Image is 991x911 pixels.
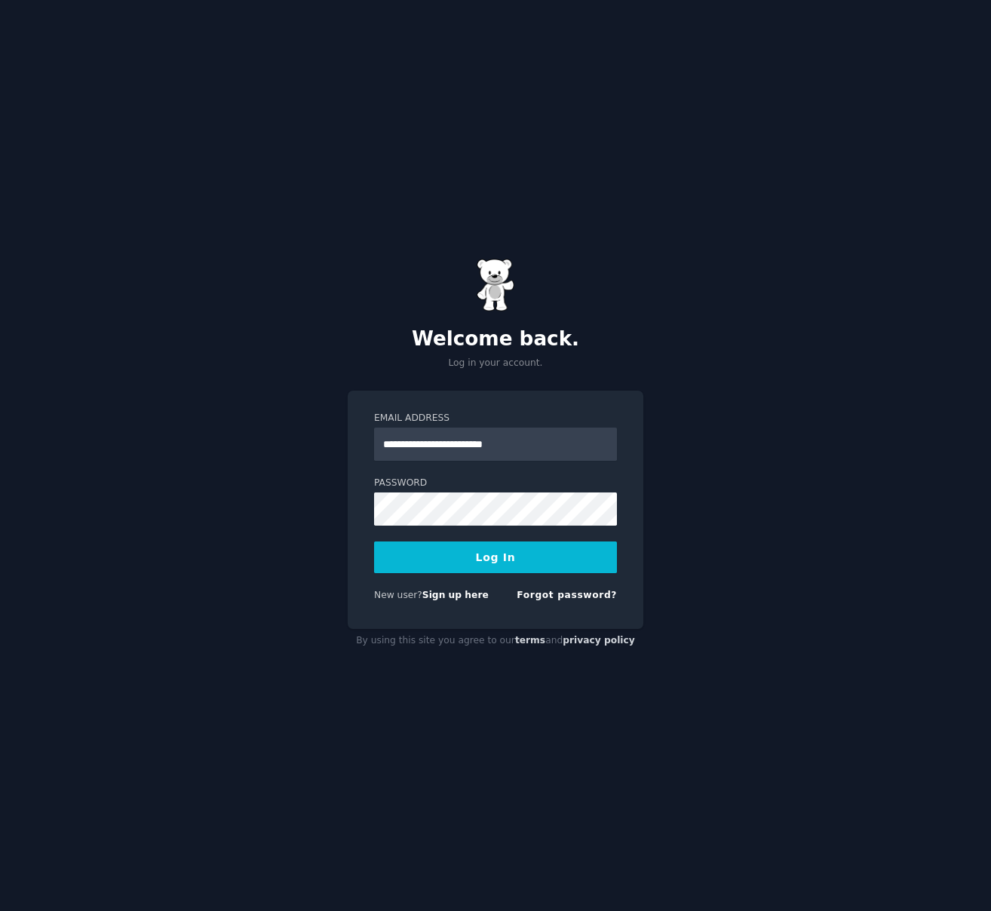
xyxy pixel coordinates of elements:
[422,590,489,600] a: Sign up here
[374,477,617,490] label: Password
[374,541,617,573] button: Log In
[563,635,635,646] a: privacy policy
[348,629,643,653] div: By using this site you agree to our and
[348,357,643,370] p: Log in your account.
[517,590,617,600] a: Forgot password?
[374,412,617,425] label: Email Address
[477,259,514,311] img: Gummy Bear
[348,327,643,351] h2: Welcome back.
[515,635,545,646] a: terms
[374,590,422,600] span: New user?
